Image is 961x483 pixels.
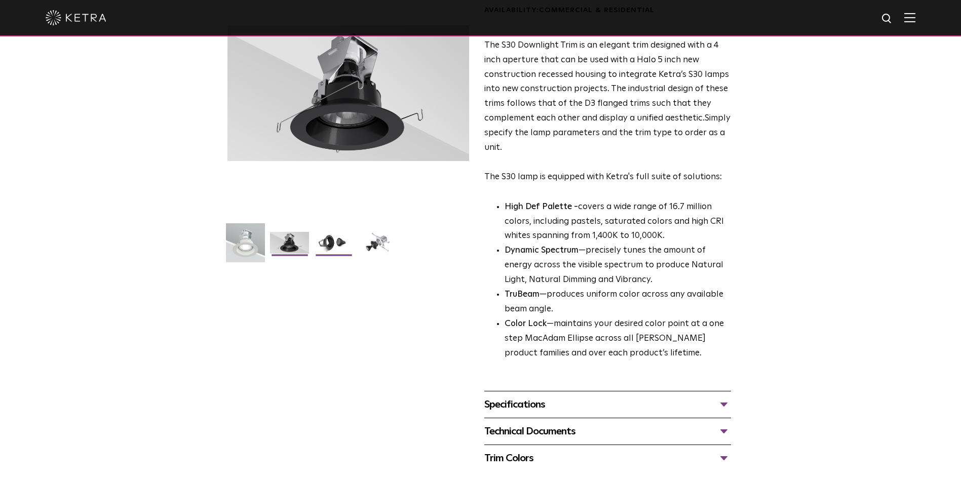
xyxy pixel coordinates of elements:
strong: Color Lock [505,319,547,328]
div: Trim Colors [484,450,731,466]
span: The S30 Downlight Trim is an elegant trim designed with a 4 inch aperture that can be used with a... [484,41,729,123]
p: covers a wide range of 16.7 million colors, including pastels, saturated colors and high CRI whit... [505,200,731,244]
div: Specifications [484,396,731,413]
li: —precisely tunes the amount of energy across the visible spectrum to produce Natural Light, Natur... [505,244,731,288]
strong: TruBeam [505,290,540,299]
img: S30 Halo Downlight_Hero_Black_Gradient [270,232,309,261]
img: S30 Halo Downlight_Exploded_Black [358,232,397,261]
img: S30-DownlightTrim-2021-Web-Square [226,223,265,270]
span: Simply specify the lamp parameters and the trim type to order as a unit.​ [484,114,731,152]
strong: High Def Palette - [505,203,578,211]
li: —maintains your desired color point at a one step MacAdam Ellipse across all [PERSON_NAME] produc... [505,317,731,361]
img: Hamburger%20Nav.svg [904,13,915,22]
li: —produces uniform color across any available beam angle. [505,288,731,317]
img: S30 Halo Downlight_Table Top_Black [314,232,353,261]
strong: Dynamic Spectrum [505,246,579,255]
img: search icon [881,13,894,25]
img: ketra-logo-2019-white [46,10,106,25]
p: The S30 lamp is equipped with Ketra's full suite of solutions: [484,38,731,185]
div: Technical Documents [484,423,731,439]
